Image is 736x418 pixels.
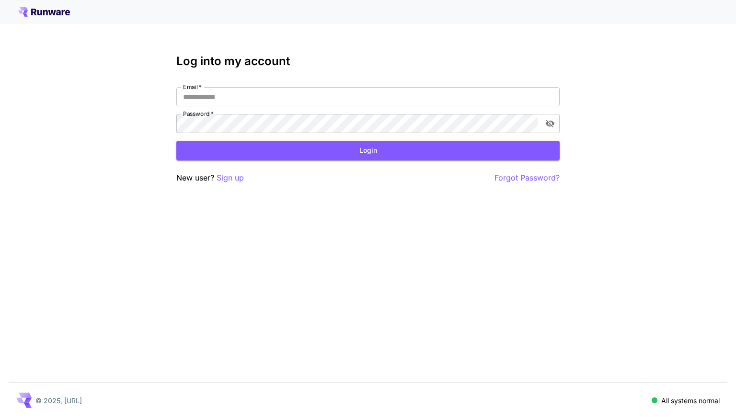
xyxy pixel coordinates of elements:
[176,172,244,184] p: New user?
[183,83,202,91] label: Email
[494,172,560,184] button: Forgot Password?
[176,141,560,160] button: Login
[176,55,560,68] h3: Log into my account
[541,115,559,132] button: toggle password visibility
[183,110,214,118] label: Password
[661,395,720,406] p: All systems normal
[217,172,244,184] button: Sign up
[35,395,82,406] p: © 2025, [URL]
